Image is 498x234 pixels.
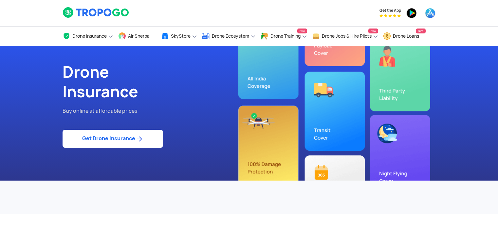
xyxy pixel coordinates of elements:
a: Drone LoansNew [383,27,426,46]
a: SkyStore [161,27,197,46]
a: Drone Jobs & Hire PilotsNew [312,27,378,46]
img: App Raking [379,14,401,17]
a: Drone Ecosystem [202,27,256,46]
span: Drone Training [270,33,301,39]
span: SkyStore [171,33,191,39]
span: Air Sherpa [128,33,150,39]
p: Buy online at affordable prices [63,107,244,115]
span: Drone Ecosystem [212,33,249,39]
a: Drone Insurance [63,27,113,46]
span: Drone Loans [393,33,419,39]
a: Air Sherpa [118,27,156,46]
img: ic_arrow_forward_blue.svg [135,135,143,143]
a: Drone TrainingNew [261,27,307,46]
span: New [368,29,378,33]
img: ic_appstore.png [425,8,435,18]
span: Drone Insurance [72,33,107,39]
img: logoHeader.svg [63,7,130,18]
h1: Drone Insurance [63,62,244,102]
span: New [416,29,426,33]
span: Drone Jobs & Hire Pilots [322,33,372,39]
span: New [297,29,307,33]
a: Get Drone Insurance [63,130,163,148]
span: Get the App [379,8,401,13]
img: ic_playstore.png [406,8,417,18]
